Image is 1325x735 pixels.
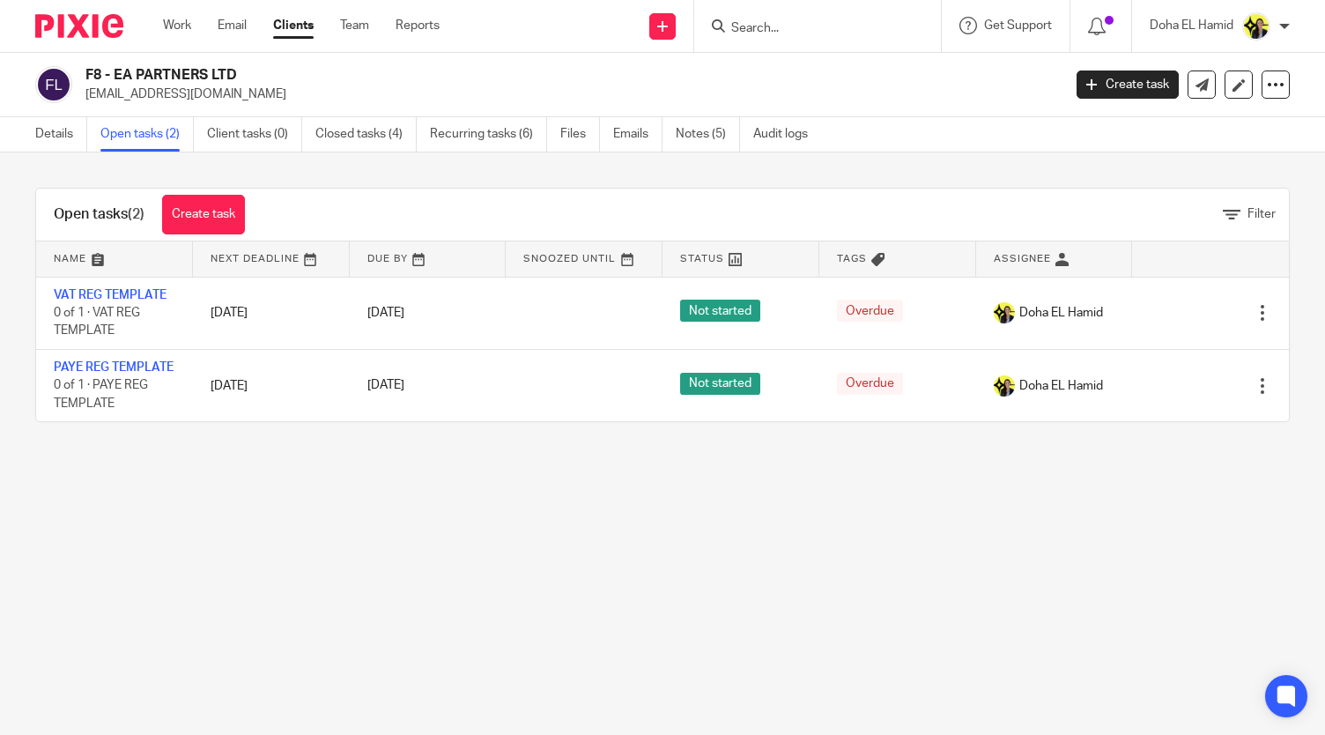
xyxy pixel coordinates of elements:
a: Client tasks (0) [207,117,302,152]
span: [DATE] [367,307,404,319]
a: Open tasks (2) [100,117,194,152]
p: [EMAIL_ADDRESS][DOMAIN_NAME] [85,85,1050,103]
span: [DATE] [367,380,404,392]
a: Notes (5) [676,117,740,152]
a: Audit logs [753,117,821,152]
a: Create task [162,195,245,234]
span: Filter [1247,208,1276,220]
span: Get Support [984,19,1052,32]
h2: F8 - EA PARTNERS LTD [85,66,857,85]
p: Doha EL Hamid [1150,17,1233,34]
a: Reports [396,17,440,34]
a: Create task [1077,71,1179,99]
input: Search [729,21,888,37]
span: Overdue [837,300,903,322]
span: (2) [128,207,144,221]
span: 0 of 1 · VAT REG TEMPLATE [54,307,140,338]
span: Snoozed Until [523,254,616,264]
a: Closed tasks (4) [315,117,417,152]
span: Overdue [837,373,903,395]
a: Emails [613,117,662,152]
a: Work [163,17,191,34]
span: Not started [680,300,760,322]
a: Details [35,117,87,152]
img: Pixie [35,14,123,38]
span: Doha EL Hamid [1019,377,1103,395]
a: Team [340,17,369,34]
a: PAYE REG TEMPLATE [54,361,174,374]
img: Doha-Starbridge.jpg [994,375,1015,397]
span: 0 of 1 · PAYE REG TEMPLATE [54,380,148,411]
span: Tags [837,254,867,264]
td: [DATE] [193,277,350,349]
a: VAT REG TEMPLATE [54,289,167,301]
a: Files [560,117,600,152]
a: Clients [273,17,314,34]
a: Recurring tasks (6) [430,117,547,152]
span: Status [680,254,724,264]
h1: Open tasks [54,205,144,224]
span: Not started [680,373,760,395]
img: Doha-Starbridge.jpg [1242,12,1270,41]
img: svg%3E [35,66,72,103]
img: Doha-Starbridge.jpg [994,302,1015,323]
a: Email [218,17,247,34]
td: [DATE] [193,349,350,421]
span: Doha EL Hamid [1019,304,1103,322]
